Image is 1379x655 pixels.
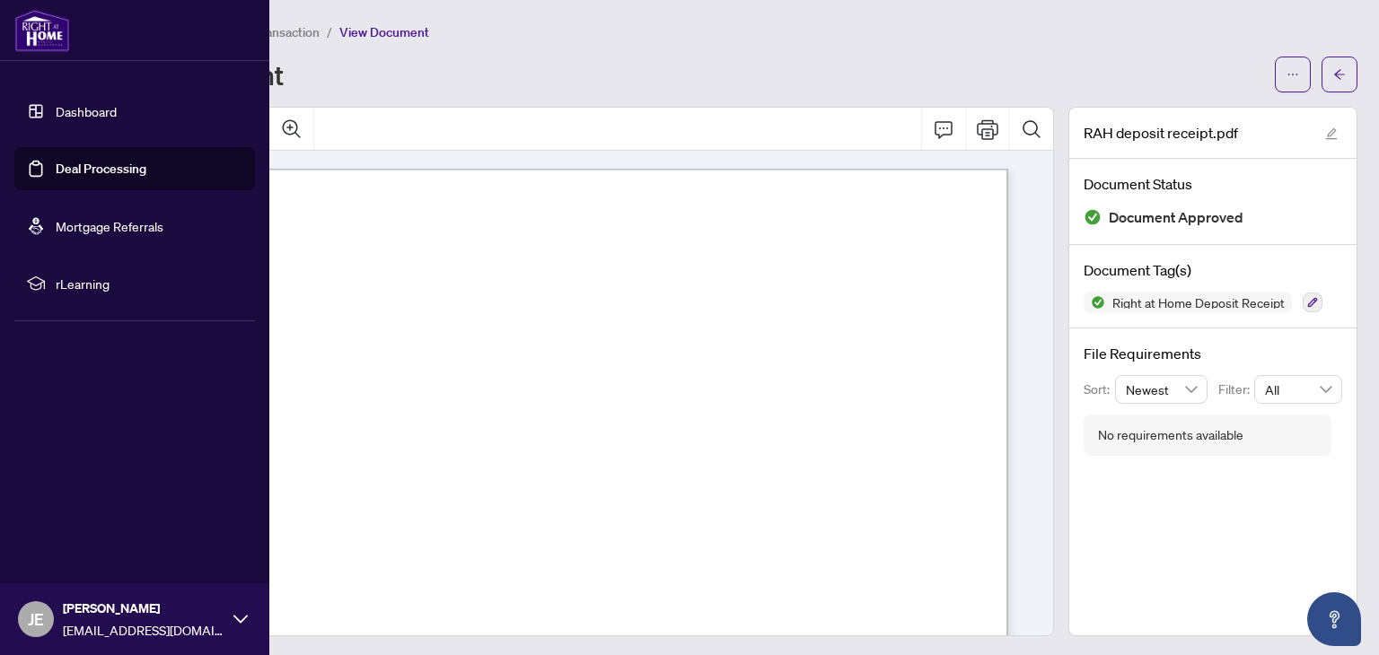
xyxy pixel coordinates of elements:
[63,598,224,618] span: [PERSON_NAME]
[1126,376,1198,403] span: Newest
[1109,205,1243,230] span: Document Approved
[224,24,320,40] span: View Transaction
[1084,173,1342,195] h4: Document Status
[339,24,429,40] span: View Document
[327,22,332,42] li: /
[1084,380,1115,399] p: Sort:
[1105,296,1292,309] span: Right at Home Deposit Receipt
[63,620,224,640] span: [EMAIL_ADDRESS][DOMAIN_NAME]
[14,9,70,52] img: logo
[1325,127,1338,140] span: edit
[1307,592,1361,646] button: Open asap
[56,274,242,293] span: rLearning
[1084,343,1342,364] h4: File Requirements
[56,218,163,234] a: Mortgage Referrals
[56,161,146,177] a: Deal Processing
[1084,208,1102,226] img: Document Status
[1084,122,1238,144] span: RAH deposit receipt.pdf
[1287,68,1299,81] span: ellipsis
[1218,380,1254,399] p: Filter:
[1084,259,1342,281] h4: Document Tag(s)
[56,103,117,119] a: Dashboard
[1333,68,1346,81] span: arrow-left
[28,607,44,632] span: JE
[1098,425,1243,445] div: No requirements available
[1084,292,1105,313] img: Status Icon
[1265,376,1331,403] span: All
